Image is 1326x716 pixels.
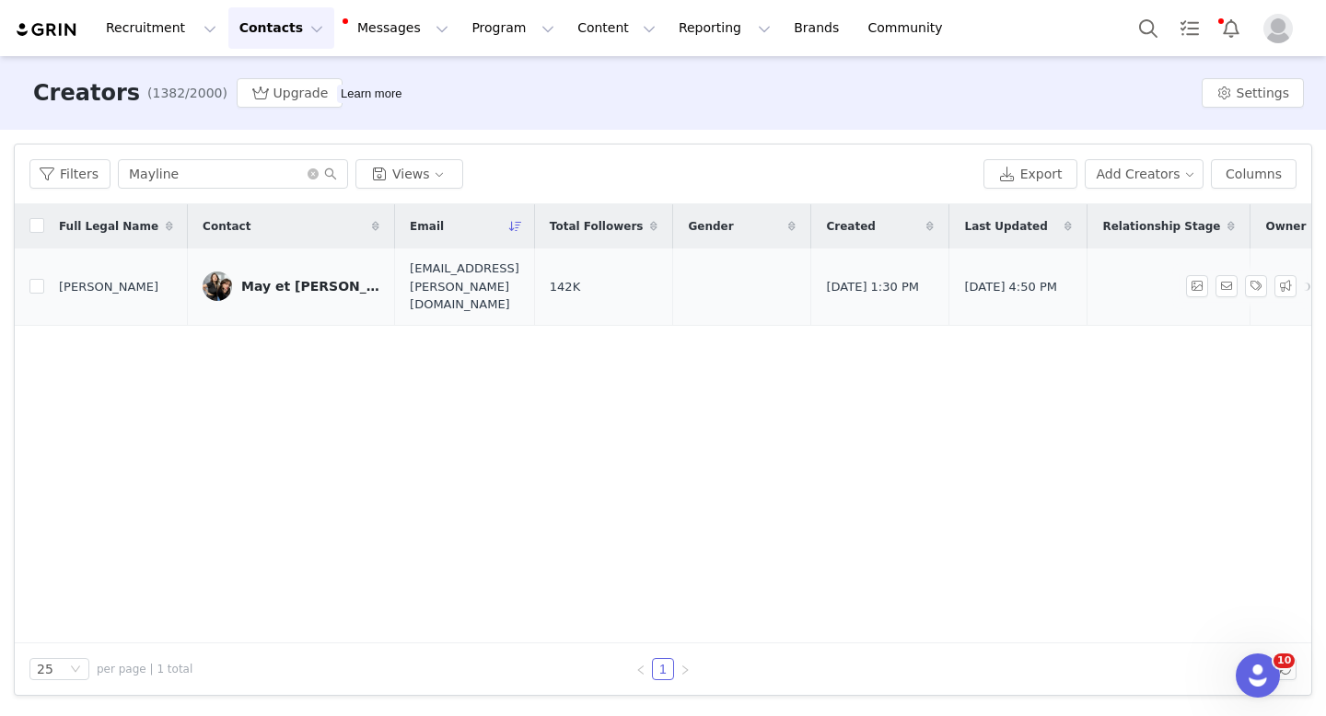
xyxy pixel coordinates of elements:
a: Community [857,7,962,49]
a: May et [PERSON_NAME] & [PERSON_NAME] [203,271,379,301]
button: Contacts [228,7,334,49]
button: Columns [1211,159,1297,189]
span: [PERSON_NAME] [59,278,158,296]
button: Search [1128,7,1169,49]
button: Content [566,7,667,49]
h3: Creators [33,76,140,110]
span: Email [410,218,444,235]
input: Search... [118,159,348,189]
div: May et [PERSON_NAME] & [PERSON_NAME] [241,279,379,294]
li: Next Page [674,658,696,680]
span: Created [826,218,875,235]
button: Upgrade [237,78,343,108]
span: per page | 1 total [97,661,192,677]
a: 1 [653,659,673,679]
span: Relationship Stage [1102,218,1220,235]
button: Reporting [668,7,782,49]
button: Profile [1252,14,1311,43]
i: icon: down [70,664,81,676]
span: Owner [1265,218,1306,235]
img: placeholder-profile.jpg [1263,14,1293,43]
img: grin logo [15,21,79,39]
button: Filters [29,159,110,189]
span: Send Email [1215,275,1245,297]
span: [EMAIL_ADDRESS][PERSON_NAME][DOMAIN_NAME] [410,260,519,314]
div: Tooltip anchor [337,85,405,103]
i: icon: search [324,167,337,180]
span: Full Legal Name [59,218,158,235]
i: icon: close-circle [308,168,319,179]
span: Contact [203,218,250,235]
button: Notifications [1211,7,1251,49]
i: icon: left [635,664,646,676]
span: [DATE] 1:30 PM [826,278,918,296]
i: icon: right [680,664,691,676]
li: 1 [652,658,674,680]
button: Add Creators [1085,159,1204,189]
button: Recruitment [95,7,227,49]
img: d81f0c01-58a0-460b-8b26-4095a625c22a--s.jpg [203,271,232,301]
span: Gender [688,218,733,235]
button: Settings [1202,78,1304,108]
button: Messages [335,7,459,49]
span: Total Followers [550,218,644,235]
span: 10 [1274,653,1295,668]
a: Brands [783,7,855,49]
span: 142K [550,278,580,296]
button: Program [460,7,565,49]
span: Last Updated [964,218,1047,235]
span: (1382/2000) [147,84,227,103]
button: Views [355,159,463,189]
div: 25 [37,659,53,679]
span: [DATE] 4:50 PM [964,278,1056,296]
a: Tasks [1169,7,1210,49]
button: Export [983,159,1077,189]
iframe: Intercom live chat [1236,653,1280,698]
li: Previous Page [630,658,652,680]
